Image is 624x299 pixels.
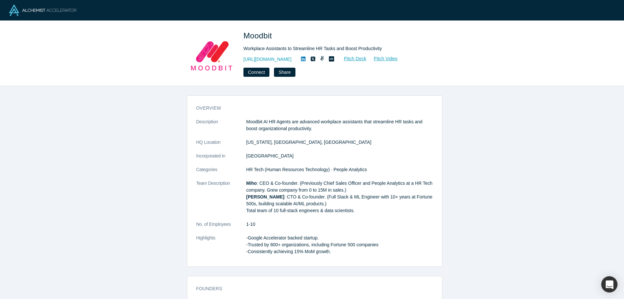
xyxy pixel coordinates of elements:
span: Moodbit [243,31,274,40]
dt: HQ Location [196,139,246,153]
span: HR Tech (Human Resources Technology) · People Analytics [246,167,367,172]
a: Pitch Deck [337,55,367,62]
div: Workplace Assistants to Streamline HR Tasks and Boost Productivity [243,45,425,52]
dt: Team Description [196,180,246,221]
p: : CEO & Co-founder. (Previously Chief Sales Officer and People Analytics at a HR Tech company. Gr... [246,180,433,214]
dt: Categories [196,166,246,180]
dd: 1-10 [246,221,433,228]
dt: No. of Employees [196,221,246,235]
dd: [US_STATE], [GEOGRAPHIC_DATA], [GEOGRAPHIC_DATA] [246,139,433,146]
h3: Founders [196,285,424,292]
strong: [PERSON_NAME] [246,194,284,199]
dt: Description [196,118,246,139]
h3: overview [196,105,424,112]
dt: Incorporated in [196,153,246,166]
p: -Google Accelerator backed startup. -Trusted by 800+ organizations, including Fortune 500 compani... [246,235,433,255]
button: Share [274,68,295,77]
strong: Miho [246,181,257,186]
dt: Highlights [196,235,246,262]
img: Alchemist Logo [9,5,76,16]
button: Connect [243,68,269,77]
img: Moodbit's Logo [189,30,234,75]
a: [URL][DOMAIN_NAME] [243,56,292,63]
dd: [GEOGRAPHIC_DATA] [246,153,433,159]
p: Moodbit AI HR Agents are advanced workplace assistants that streamline HR tasks and boost organiz... [246,118,433,132]
a: Pitch Video [367,55,398,62]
